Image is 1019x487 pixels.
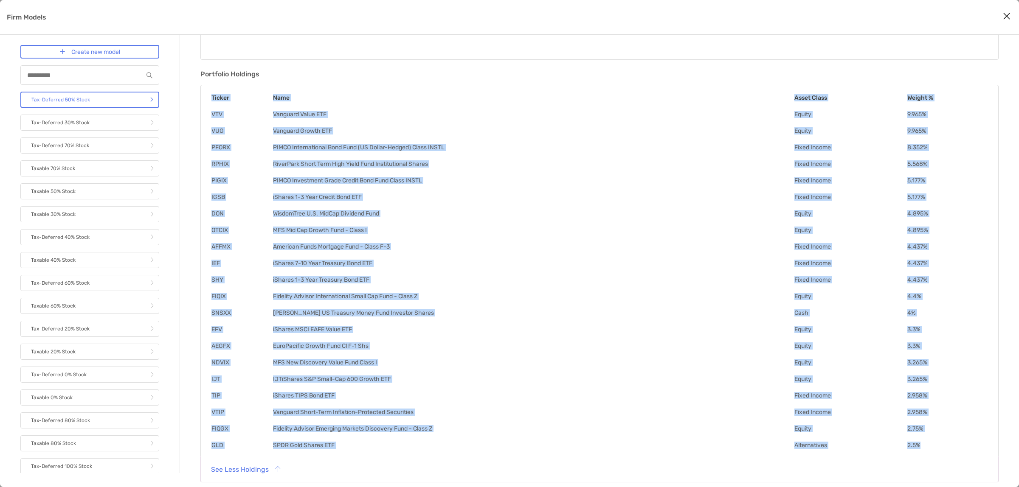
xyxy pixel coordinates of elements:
[794,127,907,135] td: Equity
[794,276,907,284] td: Fixed Income
[907,292,988,300] td: 4.4 %
[794,243,907,251] td: Fixed Income
[794,392,907,400] td: Fixed Income
[211,325,273,333] td: EFV
[907,392,988,400] td: 2.958 %
[211,243,273,251] td: AFFMX
[273,193,794,201] td: iShares 1-3 Year Credit Bond ETF
[794,425,907,433] td: Equity
[211,160,273,168] td: RPHIX
[200,70,999,78] h3: Portfolio Holdings
[20,367,159,383] a: Tax-Deferred 0% Stock
[31,186,76,197] p: Taxable 50% Stock
[273,342,794,350] td: EuroPacific Growth Fund Cl F-1 Shs
[211,193,273,201] td: IGSB
[7,12,46,22] p: Firm Models
[20,298,159,314] a: Taxable 60% Stock
[794,441,907,449] td: Alternatives
[20,160,159,176] a: Taxable 70% Stock
[31,324,90,334] p: Tax-Deferred 20% Stock
[273,110,794,118] td: Vanguard Value ETF
[273,309,794,317] td: [PERSON_NAME] US Treasury Money Fund Investor Shares
[273,94,794,102] th: Name
[794,226,907,234] td: Equity
[211,392,273,400] td: TIP
[907,425,988,433] td: 2.75 %
[273,243,794,251] td: American Funds Mortgage Fund - Class F-3
[211,292,273,300] td: FIQIX
[31,301,76,311] p: Taxable 60% Stock
[20,435,159,451] a: Taxable 80% Stock
[907,143,988,151] td: 8.352 %
[204,460,287,479] button: See Less Holdings
[907,193,988,201] td: 5.177 %
[20,321,159,337] a: Tax-Deferred 20% Stock
[20,275,159,291] a: Tax-Deferred 60% Stock
[907,342,988,350] td: 3.3 %
[31,461,92,472] p: Tax-Deferred 100% Stock
[794,210,907,218] td: Equity
[31,95,90,105] p: Tax-Deferred 50% Stock
[31,415,90,426] p: Tax-Deferred 80% Stock
[794,259,907,267] td: Fixed Income
[1000,10,1013,23] button: Close modal
[146,72,152,78] img: input icon
[31,278,90,288] p: Tax-Deferred 60% Stock
[211,425,273,433] td: FIQGX
[20,206,159,222] a: Taxable 30% Stock
[273,143,794,151] td: PIMCO International Bond Fund (US Dollar-Hedged) Class INSTL
[273,375,794,383] td: IJTiShares S&P Small-Cap 600 Growth ETF
[273,127,794,135] td: Vanguard Growth ETF
[794,325,907,333] td: Equity
[20,252,159,268] a: Taxable 40% Stock
[907,375,988,383] td: 3.265 %
[273,425,794,433] td: Fidelity Advisor Emerging Markets Discovery Fund - Class Z
[20,229,159,245] a: Tax-Deferred 40% Stock
[20,115,159,131] a: Tax-Deferred 30% Stock
[907,127,988,135] td: 9.965 %
[20,137,159,154] a: Tax-Deferred 70% Stock
[907,110,988,118] td: 9.965 %
[794,408,907,416] td: Fixed Income
[211,94,273,102] th: Ticker
[273,325,794,333] td: iShares MSCI EAFE Value ETF
[273,441,794,449] td: SPDR Gold Shares ETF
[794,143,907,151] td: Fixed Income
[273,392,794,400] td: iShares TIPS Bond ETF
[31,209,76,220] p: Taxable 30% Stock
[794,110,907,118] td: Equity
[907,259,988,267] td: 4.437 %
[31,140,89,151] p: Tax-Deferred 70% Stock
[907,309,988,317] td: 4 %
[31,438,76,449] p: Taxable 80% Stock
[20,92,159,108] a: Tax-Deferred 50% Stock
[211,441,273,449] td: GLD
[794,176,907,185] td: Fixed Income
[211,210,273,218] td: DON
[20,412,159,428] a: Tax-Deferred 80% Stock
[31,255,76,266] p: Taxable 40% Stock
[211,127,273,135] td: VUG
[794,375,907,383] td: Equity
[211,276,273,284] td: SHY
[31,163,75,174] p: Taxable 70% Stock
[31,347,76,357] p: Taxable 20% Stock
[211,226,273,234] td: OTCIX
[273,210,794,218] td: WisdomTree U.S. MidCap Dividend Fund
[794,292,907,300] td: Equity
[211,358,273,367] td: NDVIX
[794,193,907,201] td: Fixed Income
[273,276,794,284] td: iShares 1-3 Year Treasury Bond ETF
[31,118,90,128] p: Tax-Deferred 30% Stock
[794,160,907,168] td: Fixed Income
[273,226,794,234] td: MFS Mid Cap Growth Fund - Class I
[907,325,988,333] td: 3.3 %
[907,160,988,168] td: 5.568 %
[211,342,273,350] td: AEGFX
[20,183,159,199] a: Taxable 50% Stock
[20,389,159,406] a: Taxable 0% Stock
[211,176,273,185] td: PIGIX
[31,392,73,403] p: Taxable 0% Stock
[211,375,273,383] td: IJT
[211,110,273,118] td: VTV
